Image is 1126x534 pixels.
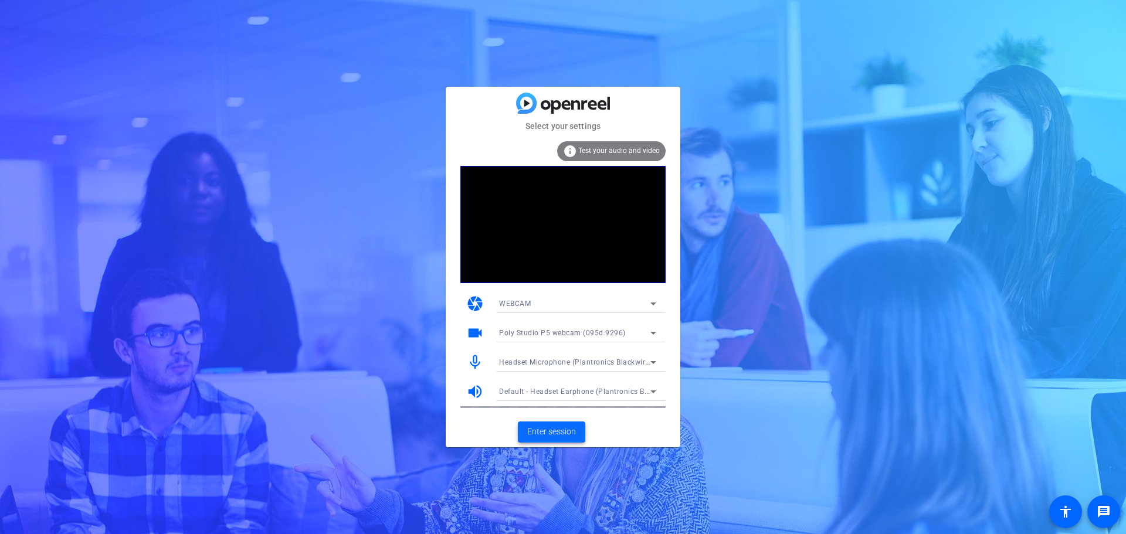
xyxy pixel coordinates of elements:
span: Headset Microphone (Plantronics Blackwire 5220 Series) [499,357,694,366]
mat-icon: videocam [466,324,484,342]
mat-icon: volume_up [466,383,484,400]
span: Poly Studio P5 webcam (095d:9296) [499,329,626,337]
mat-icon: camera [466,295,484,312]
mat-icon: info [563,144,577,158]
span: Default - Headset Earphone (Plantronics Blackwire 5220 Series) [499,386,717,396]
button: Enter session [518,421,585,443]
mat-card-subtitle: Select your settings [446,120,680,132]
mat-icon: message [1097,505,1111,519]
span: Enter session [527,426,576,438]
mat-icon: mic_none [466,353,484,371]
mat-icon: accessibility [1059,505,1073,519]
span: Test your audio and video [578,147,660,155]
img: blue-gradient.svg [516,93,610,113]
span: WEBCAM [499,300,531,308]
